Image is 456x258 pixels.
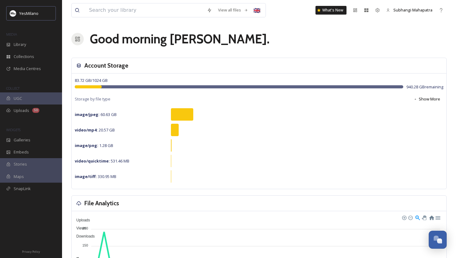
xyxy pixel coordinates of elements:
[14,42,26,47] span: Library
[19,11,38,16] span: YesMilano
[14,96,22,101] span: UGC
[408,215,412,220] div: Zoom Out
[75,127,115,133] span: 20.57 GB
[72,218,90,222] span: Uploads
[10,10,16,16] img: Logo%20YesMilano%40150x.png
[75,174,116,179] span: 330.95 MB
[422,216,426,219] div: Panning
[14,137,30,143] span: Galleries
[75,174,97,179] strong: image/tiff :
[75,158,129,164] span: 531.46 MB
[75,143,98,148] strong: image/png :
[215,4,251,16] a: View all files
[83,226,88,230] tspan: 200
[6,86,20,91] span: COLLECT
[14,161,27,167] span: Stories
[90,30,270,48] h1: Good morning [PERSON_NAME] .
[14,108,29,113] span: Uploads
[86,3,204,17] input: Search your library
[251,5,262,16] div: 🇬🇧
[315,6,346,15] a: What's New
[429,231,447,249] button: Open Chat
[22,250,40,254] span: Privacy Policy
[6,32,17,37] span: MEDIA
[72,234,95,238] span: Downloads
[383,4,436,16] a: Subhangi Mahapatra
[415,215,420,220] div: Selection Zoom
[6,127,20,132] span: WIDGETS
[75,158,110,164] strong: video/quicktime :
[14,174,24,180] span: Maps
[75,96,110,102] span: Storage by file type
[14,149,29,155] span: Embeds
[14,186,31,192] span: SnapLink
[84,199,119,208] h3: File Analytics
[410,93,443,105] button: Show More
[402,215,406,220] div: Zoom In
[83,243,88,247] tspan: 150
[75,78,108,83] span: 83.72 GB / 1024 GB
[32,108,39,113] div: 50
[393,7,432,13] span: Subhangi Mahapatra
[75,143,113,148] span: 1.28 GB
[406,84,443,90] span: 940.28 GB remaining
[14,54,34,60] span: Collections
[72,226,86,230] span: Views
[75,112,117,117] span: 60.63 GB
[429,215,434,220] div: Reset Zoom
[75,112,100,117] strong: image/jpeg :
[75,127,98,133] strong: video/mp4 :
[435,215,440,220] div: Menu
[14,66,41,72] span: Media Centres
[84,61,128,70] h3: Account Storage
[22,247,40,255] a: Privacy Policy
